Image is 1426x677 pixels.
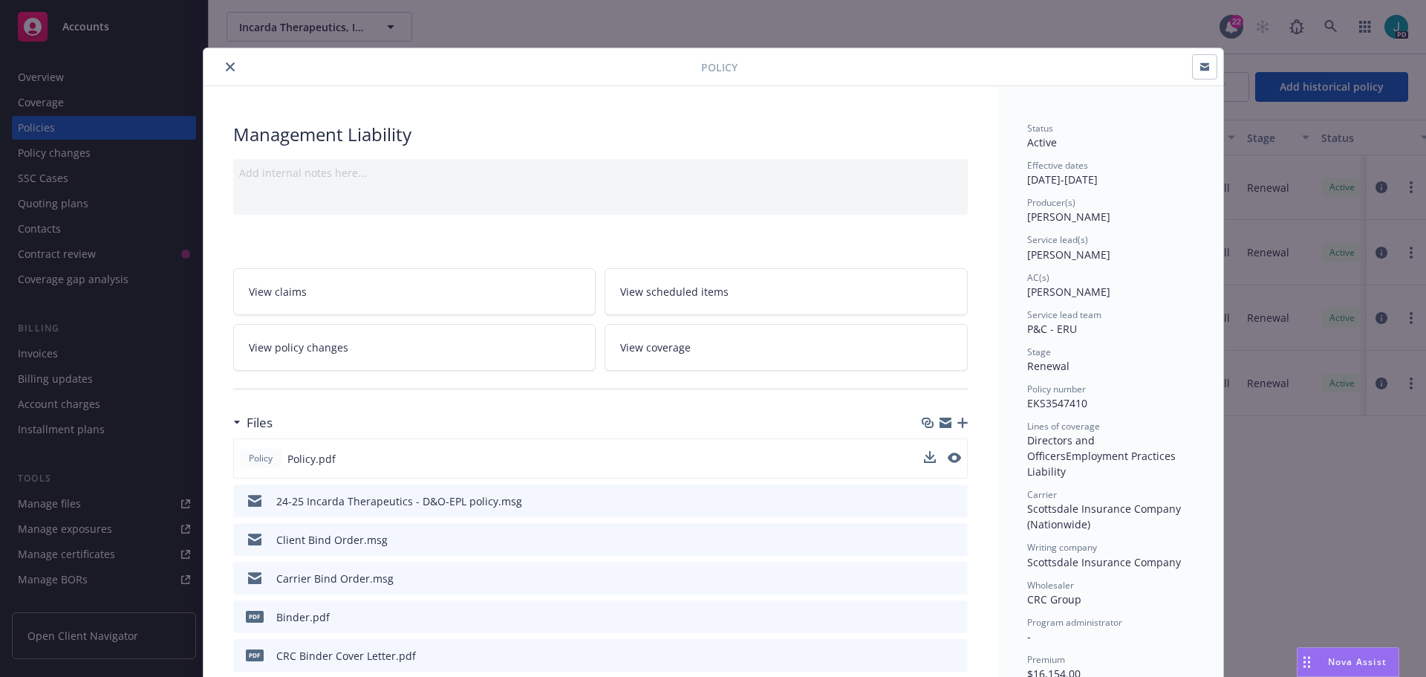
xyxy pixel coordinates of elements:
[1298,648,1316,676] div: Drag to move
[605,324,968,371] a: View coverage
[221,58,239,76] button: close
[1027,449,1179,479] span: Employment Practices Liability
[620,284,729,299] span: View scheduled items
[948,493,962,509] button: preview file
[1027,196,1075,209] span: Producer(s)
[925,493,937,509] button: download file
[1027,488,1057,501] span: Carrier
[948,609,962,625] button: preview file
[948,571,962,586] button: preview file
[924,451,936,463] button: download file
[246,611,264,622] span: pdf
[948,648,962,664] button: preview file
[1027,285,1110,299] span: [PERSON_NAME]
[1027,616,1122,629] span: Program administrator
[925,571,937,586] button: download file
[1027,308,1101,321] span: Service lead team
[1027,653,1065,666] span: Premium
[1027,541,1097,554] span: Writing company
[925,648,937,664] button: download file
[1027,629,1031,644] span: -
[1027,433,1098,463] span: Directors and Officers
[276,493,522,509] div: 24-25 Incarda Therapeutics - D&O-EPL policy.msg
[1027,271,1049,284] span: AC(s)
[1027,159,1088,172] span: Effective dates
[276,571,394,586] div: Carrier Bind Order.msg
[276,609,330,625] div: Binder.pdf
[605,268,968,315] a: View scheduled items
[233,413,273,433] div: Files
[1027,420,1100,433] span: Lines of coverage
[1027,396,1087,410] span: EKS3547410
[1297,647,1399,677] button: Nova Assist
[233,324,596,371] a: View policy changes
[249,284,307,299] span: View claims
[1027,592,1081,606] span: CRC Group
[924,451,936,467] button: download file
[276,648,416,664] div: CRC Binder Cover Letter.pdf
[239,165,962,181] div: Add internal notes here...
[1027,159,1194,187] div: [DATE] - [DATE]
[948,451,961,467] button: preview file
[1027,233,1088,246] span: Service lead(s)
[276,532,388,548] div: Client Bind Order.msg
[246,650,264,661] span: pdf
[1027,383,1086,395] span: Policy number
[1027,359,1069,373] span: Renewal
[620,340,691,355] span: View coverage
[948,453,961,463] button: preview file
[1027,210,1110,224] span: [PERSON_NAME]
[701,59,738,75] span: Policy
[249,340,348,355] span: View policy changes
[247,413,273,433] h3: Files
[1027,502,1184,531] span: Scottsdale Insurance Company (Nationwide)
[246,452,276,465] span: Policy
[1027,579,1074,592] span: Wholesaler
[925,532,937,548] button: download file
[925,609,937,625] button: download file
[1027,346,1051,358] span: Stage
[1027,135,1057,149] span: Active
[287,451,336,467] span: Policy.pdf
[1027,122,1053,135] span: Status
[1027,555,1181,569] span: Scottsdale Insurance Company
[948,532,962,548] button: preview file
[1328,655,1387,668] span: Nova Assist
[233,122,968,147] div: Management Liability
[1027,247,1110,262] span: [PERSON_NAME]
[1027,322,1077,336] span: P&C - ERU
[233,268,596,315] a: View claims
